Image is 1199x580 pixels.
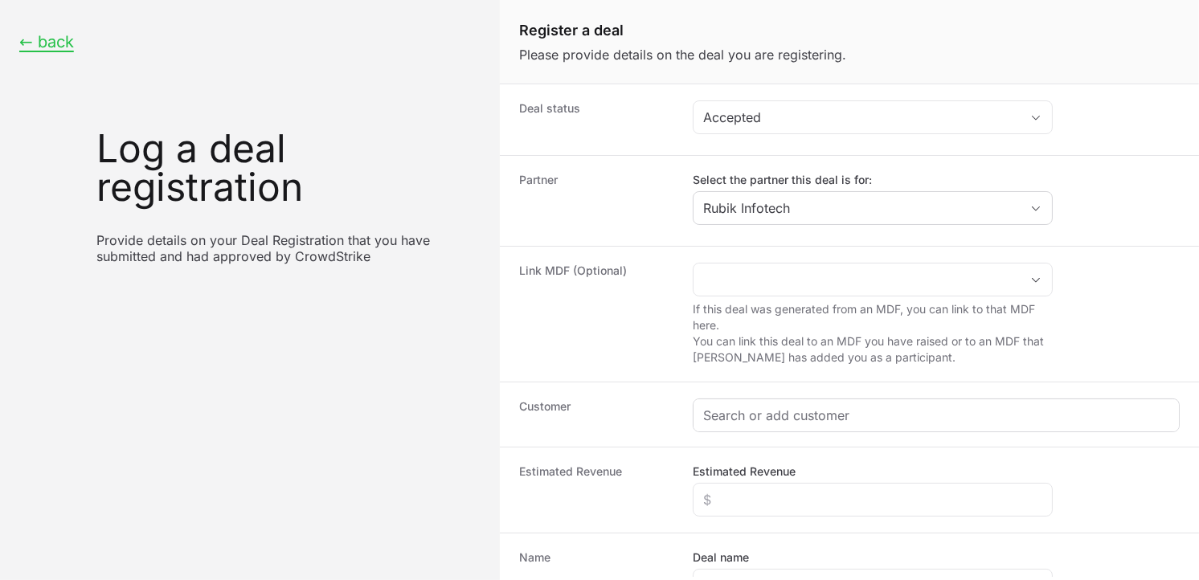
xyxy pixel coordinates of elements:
[519,100,673,139] dt: Deal status
[703,406,1169,425] input: Search or add customer
[1020,263,1052,296] div: Open
[693,549,749,566] label: Deal name
[519,398,673,431] dt: Customer
[519,464,673,517] dt: Estimated Revenue
[1020,192,1052,224] div: Open
[693,301,1053,366] p: If this deal was generated from an MDF, you can link to that MDF here. You can link this deal to ...
[693,464,796,480] label: Estimated Revenue
[519,263,673,366] dt: Link MDF (Optional)
[96,129,481,206] h1: Log a deal registration
[519,45,1180,64] p: Please provide details on the deal you are registering.
[96,232,481,264] p: Provide details on your Deal Registration that you have submitted and had approved by CrowdStrike
[703,108,1020,127] div: Accepted
[19,32,74,52] button: ← back
[694,101,1052,133] button: Accepted
[693,172,1053,188] label: Select the partner this deal is for:
[519,172,673,230] dt: Partner
[703,490,1042,509] input: $
[519,19,1180,42] h1: Register a deal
